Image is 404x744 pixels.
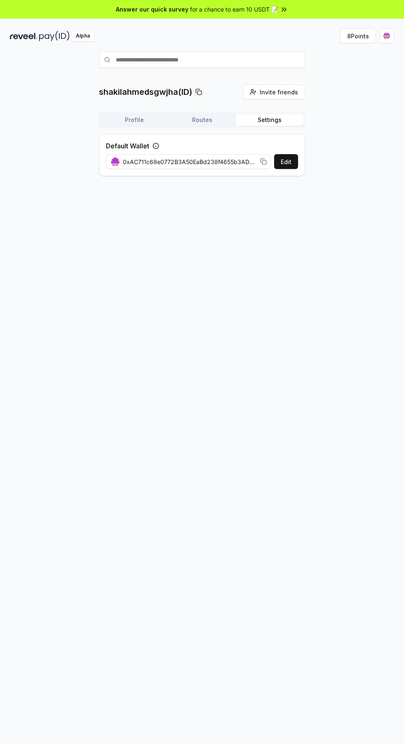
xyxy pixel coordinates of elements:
[340,28,376,43] button: 8Points
[190,5,278,14] span: for a chance to earn 10 USDT 📝
[10,31,38,41] img: reveel_dark
[123,157,257,166] span: 0xAC711c68e0772B3A50EaBd238f4655b3ADD47E0d
[243,84,305,99] button: Invite friends
[260,88,298,96] span: Invite friends
[101,114,168,126] button: Profile
[39,31,70,41] img: pay_id
[106,141,149,151] label: Default Wallet
[99,86,192,98] p: shakilahmedsgwjha(ID)
[274,154,298,169] button: Edit
[116,5,188,14] span: Answer our quick survey
[168,114,236,126] button: Routes
[71,31,94,41] div: Alpha
[236,114,303,126] button: Settings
